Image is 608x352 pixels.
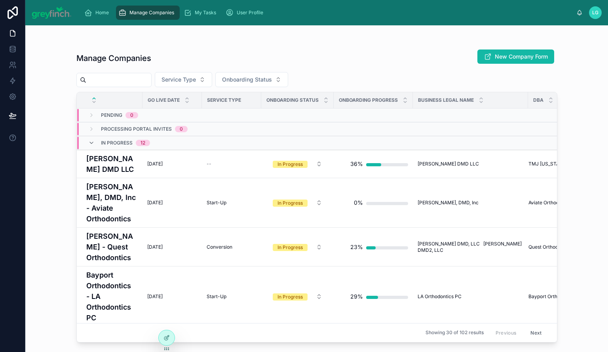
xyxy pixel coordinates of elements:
[338,239,408,255] a: 23%
[116,6,180,20] a: Manage Companies
[181,6,222,20] a: My Tasks
[207,161,211,167] span: --
[418,161,523,167] a: [PERSON_NAME] DMD LLC
[207,161,256,167] a: --
[147,244,197,250] a: [DATE]
[277,293,303,301] div: In Progress
[147,244,163,250] span: [DATE]
[350,156,363,172] div: 36%
[528,161,584,167] a: TMJ [US_STATE]
[161,76,196,84] span: Service Type
[350,239,363,255] div: 23%
[354,195,363,211] div: 0%
[148,97,180,103] span: Go Live Date
[155,72,212,87] button: Select Button
[101,112,122,118] span: Pending
[82,6,114,20] a: Home
[418,161,479,167] span: [PERSON_NAME] DMD LLC
[207,200,256,206] a: Start-Up
[418,293,523,300] a: LA Orthodontics PC
[86,270,138,323] a: Bayport Orthodontics - LA Orthodontics PC
[533,97,543,103] span: DBA
[338,156,408,172] a: 36%
[141,140,145,146] div: 12
[266,289,329,304] button: Select Button
[528,161,566,167] span: TMJ [US_STATE]
[147,161,197,167] a: [DATE]
[266,195,329,210] a: Select Button
[86,231,138,263] a: [PERSON_NAME] - Quest Orthodontics
[495,53,548,61] span: New Company Form
[338,195,408,211] a: 0%
[180,126,183,132] div: 0
[266,157,329,171] button: Select Button
[418,241,523,253] a: [PERSON_NAME] DMD, LLC [PERSON_NAME] DMD2, LLC
[101,126,172,132] span: Processing Portal Invites
[266,289,329,304] a: Select Button
[418,200,523,206] a: [PERSON_NAME], DMD, Inc
[418,97,474,103] span: Business Legal Name
[207,244,256,250] a: Conversion
[76,53,151,64] h1: Manage Companies
[129,10,174,16] span: Manage Companies
[350,289,363,304] div: 29%
[338,289,408,304] a: 29%
[147,293,163,300] span: [DATE]
[147,200,163,206] span: [DATE]
[418,200,479,206] span: [PERSON_NAME], DMD, Inc
[266,240,329,254] button: Select Button
[528,293,576,300] span: Bayport Orthodontics
[95,10,109,16] span: Home
[277,244,303,251] div: In Progress
[237,10,263,16] span: User Profile
[528,244,584,250] a: Quest Orthodontics
[266,156,329,171] a: Select Button
[207,293,256,300] a: Start-Up
[130,112,133,118] div: 0
[277,200,303,207] div: In Progress
[207,97,241,103] span: Service Type
[101,140,133,146] span: In Progress
[339,97,398,103] span: Onboarding Progress
[528,200,584,206] a: Aviate Orthodontics
[147,200,197,206] a: [DATE]
[86,181,138,224] a: [PERSON_NAME], DMD, Inc - Aviate Orthodontics
[215,72,288,87] button: Select Button
[147,293,197,300] a: [DATE]
[528,293,584,300] a: Bayport Orthodontics
[207,200,226,206] span: Start-Up
[86,153,138,175] a: [PERSON_NAME] DMD LLC
[207,293,226,300] span: Start-Up
[477,49,554,64] button: New Company Form
[277,161,303,168] div: In Progress
[592,10,598,16] span: LG
[207,244,232,250] span: Conversion
[266,240,329,255] a: Select Button
[528,200,572,206] span: Aviate Orthodontics
[195,10,216,16] span: My Tasks
[32,6,72,19] img: App logo
[223,6,269,20] a: User Profile
[266,196,329,210] button: Select Button
[147,161,163,167] span: [DATE]
[525,327,547,339] button: Next
[528,244,572,250] span: Quest Orthodontics
[426,330,484,336] span: Showing 30 of 102 results
[78,4,577,21] div: scrollable content
[266,97,319,103] span: Onboarding Status
[222,76,272,84] span: Onboarding Status
[418,293,462,300] span: LA Orthodontics PC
